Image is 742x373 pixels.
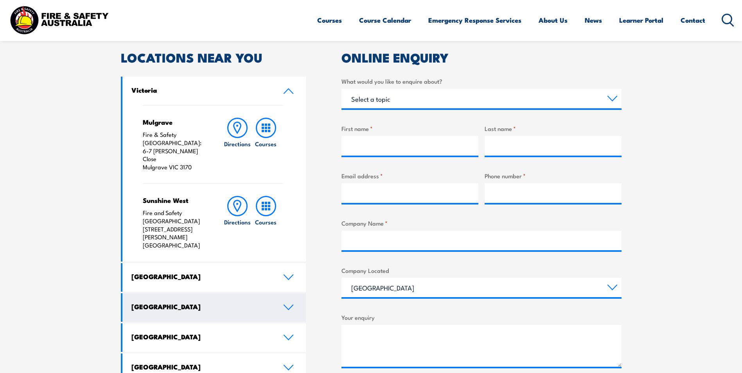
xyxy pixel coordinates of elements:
h4: [GEOGRAPHIC_DATA] [131,362,271,371]
a: Directions [223,118,252,171]
h6: Courses [255,140,277,148]
a: Courses [317,10,342,30]
p: Fire and Safety [GEOGRAPHIC_DATA] [STREET_ADDRESS][PERSON_NAME] [GEOGRAPHIC_DATA] [143,209,208,249]
a: News [585,10,602,30]
label: Company Name [341,219,622,228]
a: Learner Portal [619,10,663,30]
a: [GEOGRAPHIC_DATA] [122,263,306,292]
label: Phone number [485,171,622,180]
h4: Mulgrave [143,118,208,126]
h6: Courses [255,218,277,226]
a: [GEOGRAPHIC_DATA] [122,323,306,352]
label: Your enquiry [341,313,622,322]
a: Victoria [122,77,306,105]
label: Company Located [341,266,622,275]
a: About Us [539,10,568,30]
a: Course Calendar [359,10,411,30]
a: Emergency Response Services [428,10,521,30]
a: Directions [223,196,252,249]
label: Last name [485,124,622,133]
a: Courses [252,118,280,171]
h6: Directions [224,218,251,226]
a: Courses [252,196,280,249]
label: First name [341,124,478,133]
h4: Sunshine West [143,196,208,204]
h2: LOCATIONS NEAR YOU [121,52,306,63]
h4: [GEOGRAPHIC_DATA] [131,302,271,311]
a: [GEOGRAPHIC_DATA] [122,293,306,322]
h4: [GEOGRAPHIC_DATA] [131,272,271,281]
label: What would you like to enquire about? [341,77,622,86]
label: Email address [341,171,478,180]
h4: [GEOGRAPHIC_DATA] [131,332,271,341]
h4: Victoria [131,86,271,94]
h2: ONLINE ENQUIRY [341,52,622,63]
a: Contact [681,10,705,30]
p: Fire & Safety [GEOGRAPHIC_DATA]: 6-7 [PERSON_NAME] Close Mulgrave VIC 3170 [143,131,208,171]
h6: Directions [224,140,251,148]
